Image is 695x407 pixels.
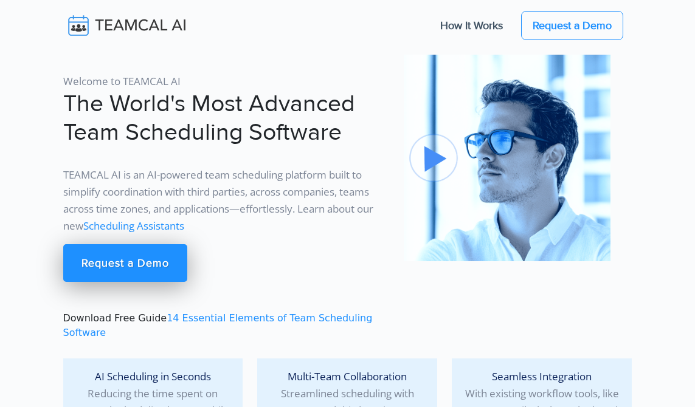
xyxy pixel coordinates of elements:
[521,11,623,40] a: Request a Demo
[63,312,373,338] a: 14 Essential Elements of Team Scheduling Software
[83,219,184,233] a: Scheduling Assistants
[492,369,592,383] span: Seamless Integration
[428,13,515,38] a: How It Works
[63,244,187,282] a: Request a Demo
[288,369,407,383] span: Multi-Team Collaboration
[63,166,389,234] p: TEAMCAL AI is an AI-powered team scheduling platform built to simplify coordination with third pa...
[63,90,389,147] h1: The World's Most Advanced Team Scheduling Software
[404,55,610,261] img: pic
[63,73,389,90] p: Welcome to TEAMCAL AI
[95,369,211,383] span: AI Scheduling in Seconds
[56,55,396,340] div: Download Free Guide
